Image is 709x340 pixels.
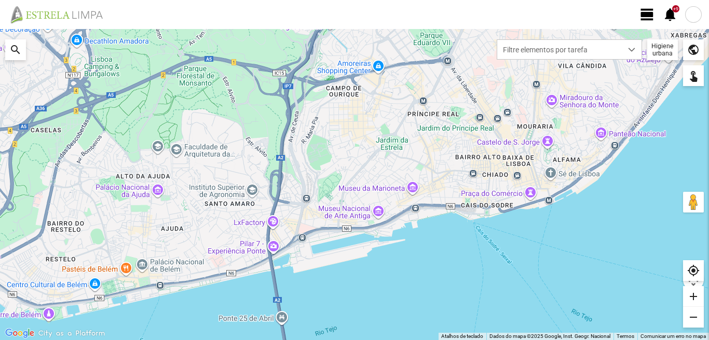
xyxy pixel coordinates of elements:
div: public [683,39,704,60]
img: Google [3,327,37,340]
a: Comunicar um erro no mapa [640,333,706,339]
span: Filtre elementos por tarefa [497,40,622,59]
span: view_day [639,7,655,22]
a: Abrir esta área no Google Maps (abre uma nova janela) [3,327,37,340]
div: touch_app [683,65,704,86]
div: +9 [672,5,679,12]
span: notifications [662,7,678,22]
div: my_location [683,260,704,281]
div: dropdown trigger [622,40,642,59]
div: search [5,39,26,60]
a: Termos (abre num novo separador) [617,333,634,339]
button: Arraste o Pegman para o mapa para abrir o Street View [683,192,704,212]
img: file [7,5,114,24]
button: Atalhos de teclado [441,333,483,340]
div: add [683,286,704,307]
div: remove [683,307,704,328]
div: Higiene urbana [647,39,678,60]
span: Dados do mapa ©2025 Google, Inst. Geogr. Nacional [489,333,610,339]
